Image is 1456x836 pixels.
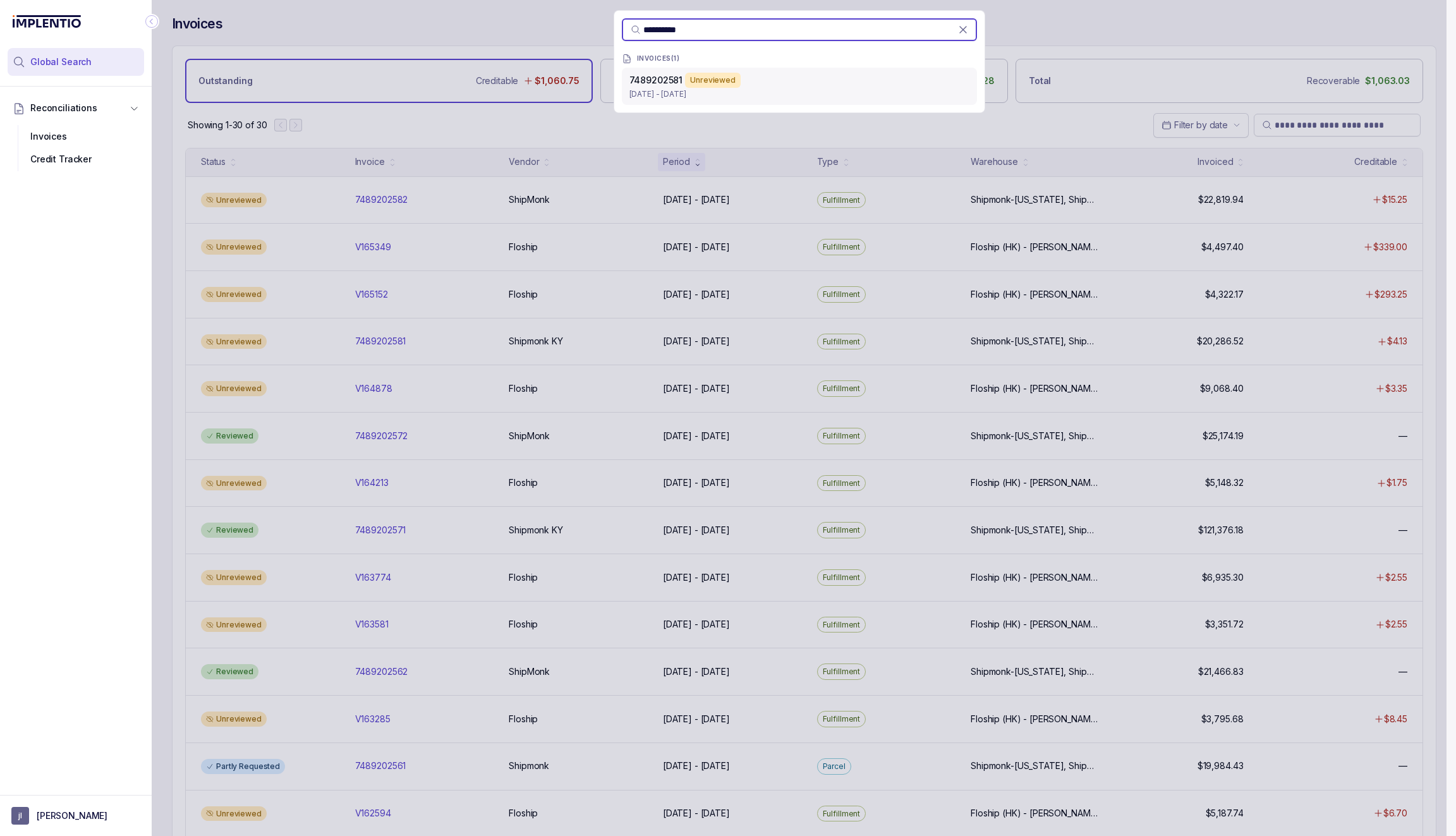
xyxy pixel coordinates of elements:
[11,807,140,825] button: User initials[PERSON_NAME]
[629,75,683,85] span: 7489202581
[8,123,144,174] div: Reconciliations
[18,148,134,171] div: Credit Tracker
[30,56,92,68] span: Global Search
[144,14,159,29] div: Collapse Icon
[18,125,134,148] div: Invoices
[8,94,144,122] button: Reconciliations
[637,55,680,63] p: INVOICES ( 1 )
[37,809,107,822] p: [PERSON_NAME]
[11,807,29,825] span: User initials
[30,102,97,114] span: Reconciliations
[685,73,741,88] div: Unreviewed
[629,88,969,100] p: [DATE] - [DATE]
